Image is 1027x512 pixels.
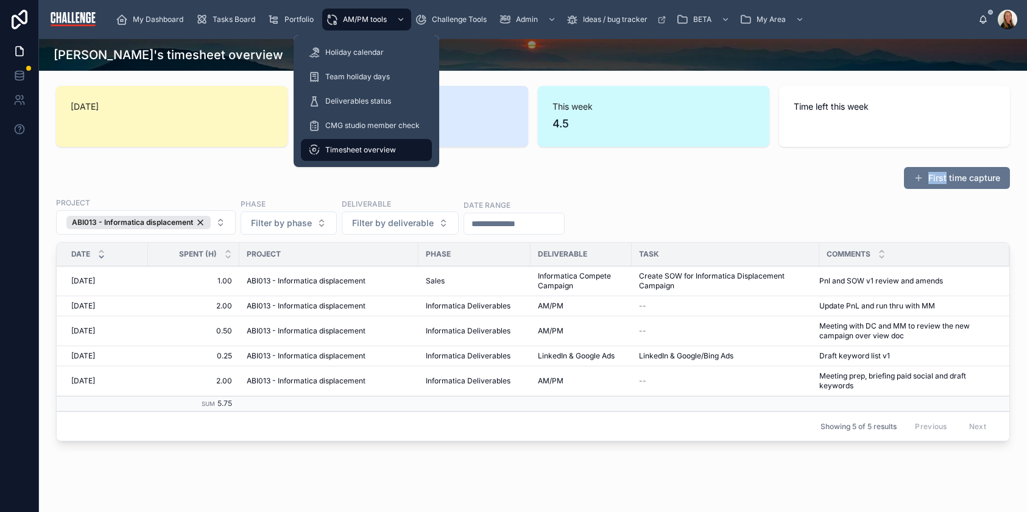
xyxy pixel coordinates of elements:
[819,351,995,361] a: Draft keyword list v1
[426,376,510,386] span: Informatica Deliverables
[819,371,995,391] a: Meeting prep, briefing paid social and draft keywords
[819,351,890,361] span: Draft keyword list v1
[464,199,510,210] label: Date range
[71,326,95,336] span: [DATE]
[426,326,523,336] a: Informatica Deliverables
[639,249,659,259] span: Task
[432,15,487,24] span: Challenge Tools
[202,400,215,407] small: Sum
[251,217,312,229] span: Filter by phase
[71,351,141,361] a: [DATE]
[54,46,283,63] h1: [PERSON_NAME]'s timesheet overview
[819,301,995,311] a: Update PnL and run thru with MM
[639,326,812,336] a: --
[247,301,411,311] a: ABI013 - Informatica displacement
[904,167,1010,189] a: First time capture
[639,301,646,311] span: --
[71,301,95,311] span: [DATE]
[107,6,978,33] div: scrollable content
[426,249,451,259] span: Phase
[71,276,95,286] span: [DATE]
[411,9,495,30] a: Challenge Tools
[583,15,648,24] span: Ideas / bug tracker
[301,90,432,112] a: Deliverables status
[639,271,812,291] span: Create SOW for Informatica Displacement Campaign
[155,351,232,361] a: 0.25
[426,351,510,361] span: Informatica Deliverables
[56,210,236,235] button: Select Button
[155,376,232,386] span: 2.00
[155,326,232,336] a: 0.50
[639,351,733,361] span: LinkedIn & Google/Bing Ads
[264,9,322,30] a: Portfolio
[301,41,432,63] a: Holiday calendar
[819,276,943,286] span: Pnl and SOW v1 review and amends
[342,198,391,209] label: Deliverable
[538,376,563,386] span: AM/PM
[538,249,587,259] span: Deliverable
[112,9,192,30] a: My Dashboard
[247,301,365,311] span: ABI013 - Informatica displacement
[217,399,232,408] span: 5.75
[538,301,624,311] a: AM/PM
[819,321,995,341] a: Meeting with DC and MM to review the new campaign over view doc
[639,326,646,336] span: --
[71,249,90,259] span: Date
[426,276,523,286] a: Sales
[155,301,232,311] a: 2.00
[192,9,264,30] a: Tasks Board
[426,301,523,311] a: Informatica Deliverables
[301,139,432,161] a: Timesheet overview
[538,326,624,336] a: AM/PM
[325,48,384,57] span: Holiday calendar
[247,351,411,361] a: ABI013 - Informatica displacement
[301,66,432,88] a: Team holiday days
[247,249,281,259] span: Project
[552,101,755,113] span: This week
[71,326,141,336] a: [DATE]
[538,301,563,311] span: AM/PM
[538,271,624,291] span: Informatica Compete Campaign
[426,351,523,361] a: Informatica Deliverables
[639,376,646,386] span: --
[71,276,141,286] a: [DATE]
[325,121,420,130] span: CMG studio member check
[516,15,538,24] span: Admin
[639,351,812,361] a: LinkedIn & Google/Bing Ads
[538,326,563,336] span: AM/PM
[322,9,411,30] a: AM/PM tools
[49,10,97,29] img: App logo
[247,276,365,286] span: ABI013 - Informatica displacement
[538,376,624,386] a: AM/PM
[325,145,396,155] span: Timesheet overview
[693,15,711,24] span: BETA
[538,351,624,361] a: LinkedIn & Google Ads
[247,326,411,336] a: ABI013 - Informatica displacement
[757,15,786,24] span: My Area
[639,301,812,311] a: --
[179,249,217,259] span: Spent (h)
[426,301,510,311] span: Informatica Deliverables
[325,72,390,82] span: Team holiday days
[827,249,870,259] span: Comments
[819,276,995,286] a: Pnl and SOW v1 review and amends
[241,198,266,209] label: Phase
[66,216,211,229] button: Unselect 108
[247,326,365,336] span: ABI013 - Informatica displacement
[247,376,365,386] span: ABI013 - Informatica displacement
[241,212,337,235] button: Select Button
[71,376,141,386] a: [DATE]
[342,212,459,235] button: Select Button
[639,376,812,386] a: --
[301,115,432,137] a: CMG studio member check
[343,15,387,24] span: AM/PM tools
[133,15,183,24] span: My Dashboard
[213,15,255,24] span: Tasks Board
[552,115,755,132] span: 4.5
[155,276,232,286] a: 1.00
